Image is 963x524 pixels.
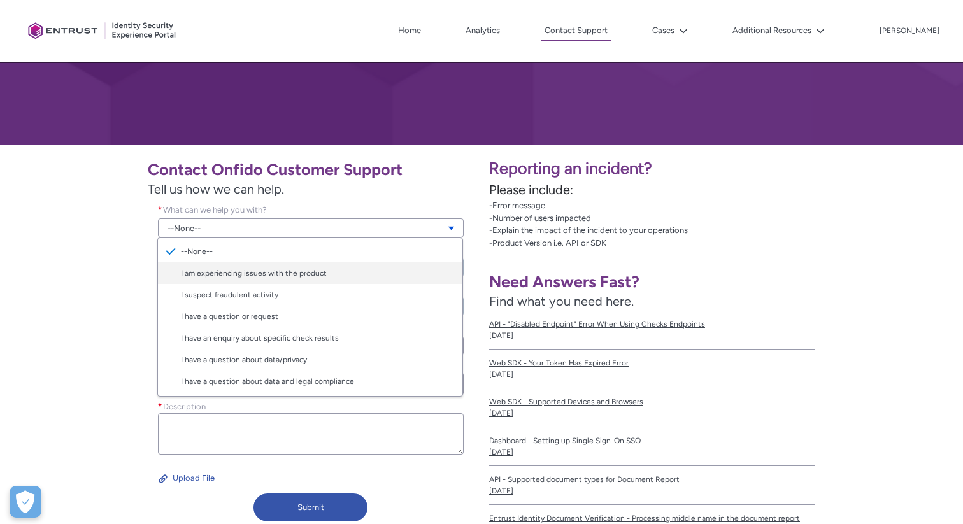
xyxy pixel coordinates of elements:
span: Description [163,402,206,411]
span: What can we help you with? [163,205,267,215]
a: I have a question or request [158,306,462,327]
span: Find what you need here. [489,294,634,309]
a: Home [395,21,424,40]
lightning-formatted-date-time: [DATE] [489,370,513,379]
a: Web SDK - Supported Devices and Browsers[DATE] [489,388,815,427]
button: Open Preferences [10,486,41,518]
button: Upload File [158,468,215,488]
lightning-formatted-date-time: [DATE] [489,409,513,418]
p: Reporting an incident? [489,157,955,181]
a: Analytics, opens in new tab [462,21,503,40]
button: User Profile d.gallagher [879,24,940,36]
lightning-formatted-date-time: [DATE] [489,486,513,495]
p: -Error message -Number of users impacted -Explain the impact of the incident to your operations -... [489,199,955,249]
a: API - Supported document types for Document Report[DATE] [489,466,815,505]
span: required [158,204,163,216]
textarea: required [158,413,464,455]
button: Additional Resources [729,21,828,40]
a: I have an enquiry about specific check results [158,327,462,349]
a: Dashboard - Setting up Single Sign-On SSO[DATE] [489,427,815,466]
button: Cases [649,21,691,40]
lightning-formatted-date-time: [DATE] [489,331,513,340]
div: Cookie Preferences [10,486,41,518]
button: Submit [253,493,367,521]
h1: Need Answers Fast? [489,272,815,292]
span: Dashboard - Setting up Single Sign-On SSO [489,435,815,446]
span: Entrust Identity Document Verification - Processing middle name in the document report [489,513,815,524]
a: Contact Support [541,21,611,41]
a: API - "Disabled Endpoint" Error When Using Checks Endpoints[DATE] [489,311,815,350]
a: I am experiencing issues with the product [158,262,462,284]
a: I have a question about data/privacy [158,349,462,371]
span: Web SDK - Your Token Has Expired Error [489,357,815,369]
a: I need assistance with my invoice or contract [158,392,462,414]
p: Please include: [489,180,955,199]
span: API - "Disabled Endpoint" Error When Using Checks Endpoints [489,318,815,330]
span: API - Supported document types for Document Report [489,474,815,485]
p: [PERSON_NAME] [880,27,939,36]
a: I have a question about data and legal compliance [158,371,462,392]
span: required [158,400,163,413]
a: Web SDK - Your Token Has Expired Error[DATE] [489,350,815,388]
h1: Contact Onfido Customer Support [148,160,474,180]
lightning-formatted-date-time: [DATE] [489,448,513,457]
span: Tell us how we can help. [148,180,474,199]
a: --None-- [158,241,462,262]
span: Web SDK - Supported Devices and Browsers [489,396,815,407]
a: --None-- [158,218,464,237]
a: I suspect fraudulent activity [158,284,462,306]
